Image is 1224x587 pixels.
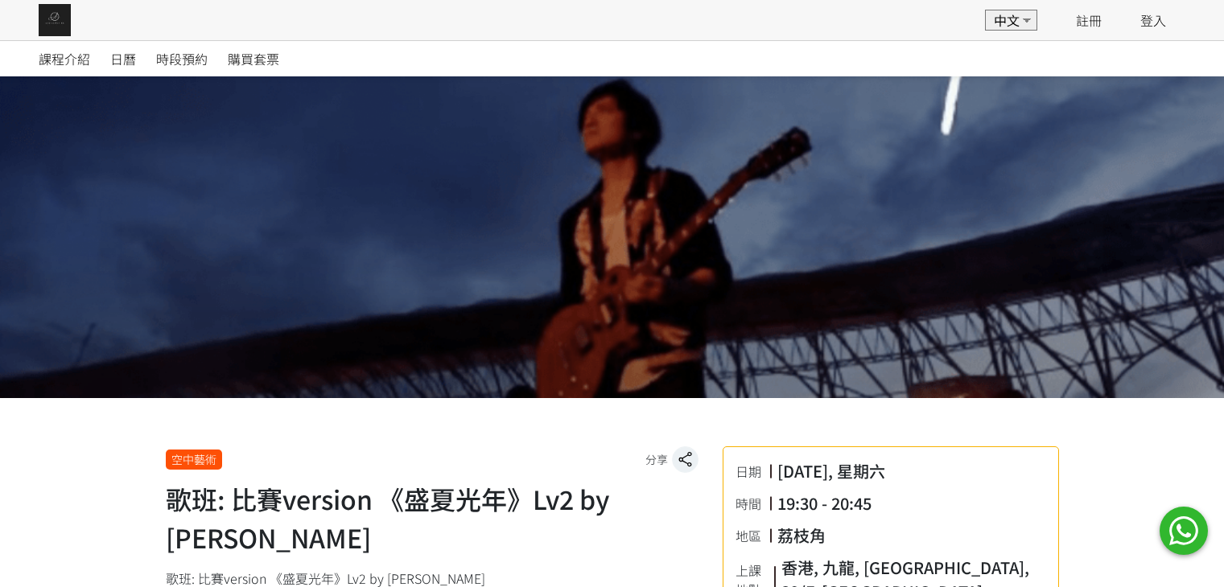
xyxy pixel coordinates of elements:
[156,49,208,68] span: 時段預約
[228,41,279,76] a: 購買套票
[39,41,90,76] a: 課程介紹
[777,523,826,548] div: 荔枝角
[645,451,668,468] span: 分享
[777,459,885,483] div: [DATE], 星期六
[1140,10,1166,30] a: 登入
[777,491,872,515] div: 19:30 - 20:45
[39,4,71,36] img: img_61c0148bb0266
[166,479,699,556] h1: 歌班: 比賽version 《盛夏光年》Lv2 by [PERSON_NAME]
[110,49,136,68] span: 日曆
[39,49,90,68] span: 課程介紹
[736,462,769,481] div: 日期
[1076,10,1102,30] a: 註冊
[736,526,769,545] div: 地區
[166,449,222,470] div: 空中藝術
[736,494,769,513] div: 時間
[228,49,279,68] span: 購買套票
[110,41,136,76] a: 日曆
[156,41,208,76] a: 時段預約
